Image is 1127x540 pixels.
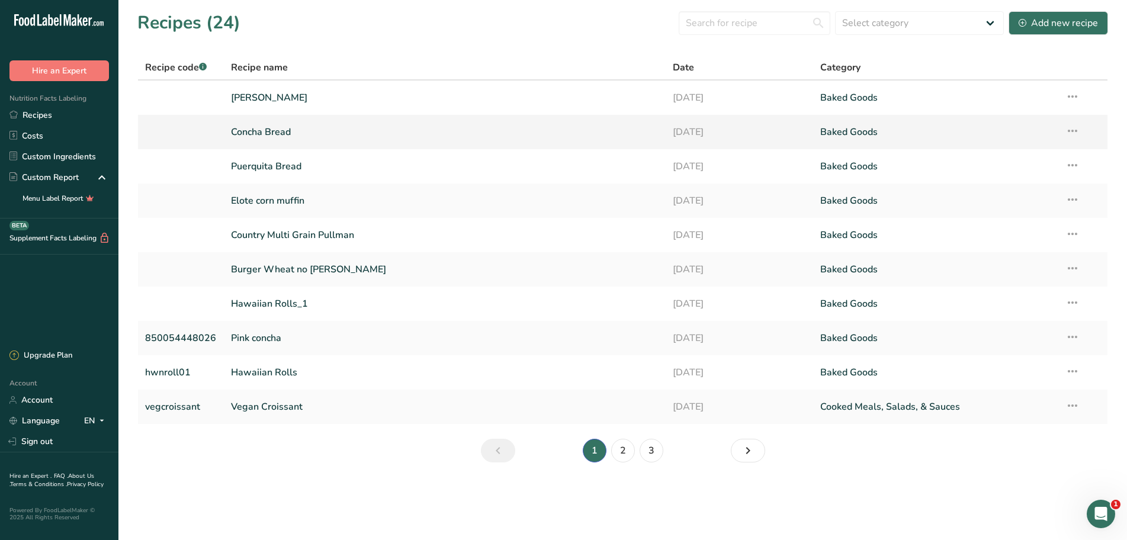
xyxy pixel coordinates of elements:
[9,171,79,184] div: Custom Report
[9,410,60,431] a: Language
[231,85,659,110] a: [PERSON_NAME]
[673,394,806,419] a: [DATE]
[673,360,806,385] a: [DATE]
[820,257,1051,282] a: Baked Goods
[231,394,659,419] a: Vegan Croissant
[820,120,1051,144] a: Baked Goods
[231,188,659,213] a: Elote corn muffin
[231,60,288,75] span: Recipe name
[145,360,217,385] a: hwnroll01
[9,507,109,521] div: Powered By FoodLabelMaker © 2025 All Rights Reserved
[231,360,659,385] a: Hawaiian Rolls
[9,60,109,81] button: Hire an Expert
[673,120,806,144] a: [DATE]
[231,291,659,316] a: Hawaiian Rolls_1
[673,60,694,75] span: Date
[820,360,1051,385] a: Baked Goods
[145,394,217,419] a: vegcroissant
[481,439,515,462] a: Previous page
[1019,16,1098,30] div: Add new recipe
[673,326,806,351] a: [DATE]
[231,223,659,247] a: Country Multi Grain Pullman
[820,394,1051,419] a: Cooked Meals, Salads, & Sauces
[137,9,240,36] h1: Recipes (24)
[1087,500,1115,528] iframe: Intercom live chat
[9,350,72,362] div: Upgrade Plan
[231,326,659,351] a: Pink concha
[673,85,806,110] a: [DATE]
[145,61,207,74] span: Recipe code
[611,439,635,462] a: Page 2.
[673,291,806,316] a: [DATE]
[1009,11,1108,35] button: Add new recipe
[9,472,94,488] a: About Us .
[731,439,765,462] a: Next page
[1111,500,1120,509] span: 1
[231,154,659,179] a: Puerquita Bread
[67,480,104,488] a: Privacy Policy
[820,154,1051,179] a: Baked Goods
[54,472,68,480] a: FAQ .
[673,188,806,213] a: [DATE]
[673,154,806,179] a: [DATE]
[820,85,1051,110] a: Baked Goods
[84,414,109,428] div: EN
[679,11,830,35] input: Search for recipe
[820,188,1051,213] a: Baked Goods
[820,291,1051,316] a: Baked Goods
[9,472,52,480] a: Hire an Expert .
[820,60,860,75] span: Category
[673,223,806,247] a: [DATE]
[820,223,1051,247] a: Baked Goods
[640,439,663,462] a: Page 3.
[231,120,659,144] a: Concha Bread
[231,257,659,282] a: Burger Wheat no [PERSON_NAME]
[145,326,217,351] a: 850054448026
[10,480,67,488] a: Terms & Conditions .
[820,326,1051,351] a: Baked Goods
[9,221,29,230] div: BETA
[673,257,806,282] a: [DATE]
